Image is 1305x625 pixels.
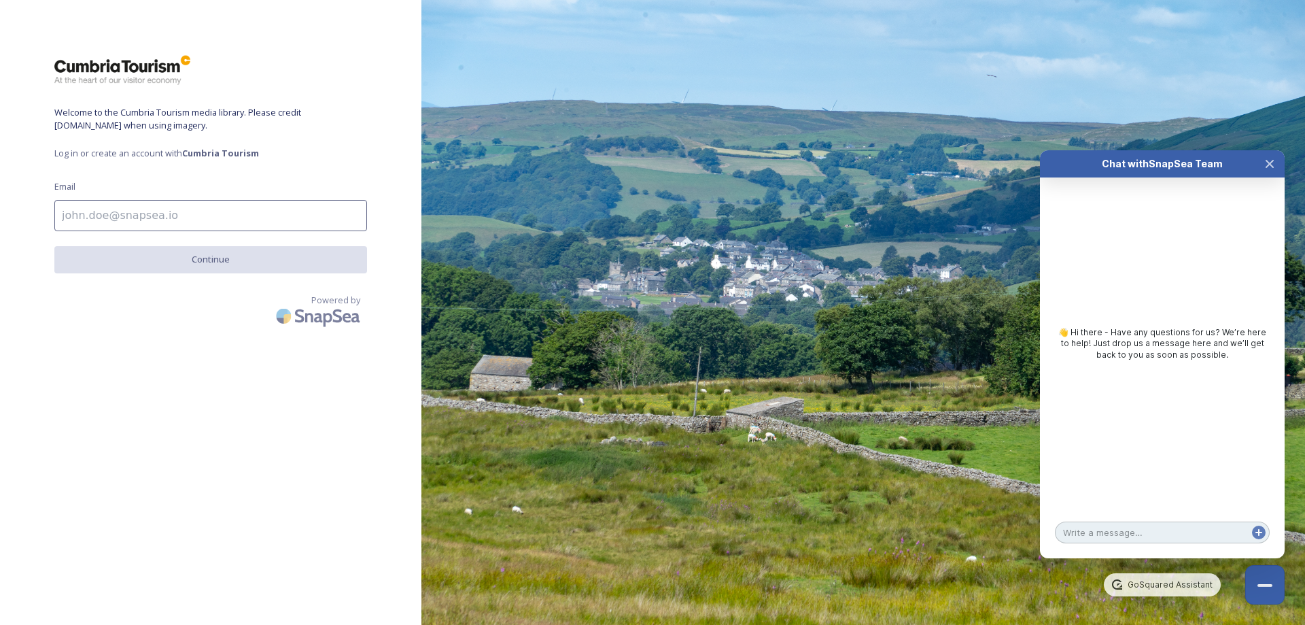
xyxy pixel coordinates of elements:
img: SnapSea Logo [272,300,367,332]
img: ct_logo.png [54,54,190,86]
a: GoSquared Assistant [1104,573,1220,596]
span: Log in or create an account with [54,147,367,160]
span: Email [54,180,75,193]
button: Close Chat [1245,565,1285,605]
span: Powered by [311,294,360,307]
span: Welcome to the Cumbria Tourism media library. Please credit [DOMAIN_NAME] when using imagery. [54,106,367,132]
div: Chat with SnapSea Team [1064,157,1260,171]
div: 👋 Hi there - Have any questions for us? We’re here to help! Just drop us a message here and we’ll... [1054,326,1271,360]
button: Close Chat [1255,150,1285,178]
strong: Cumbria Tourism [182,147,259,159]
button: Continue [54,246,367,273]
input: john.doe@snapsea.io [54,200,367,231]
